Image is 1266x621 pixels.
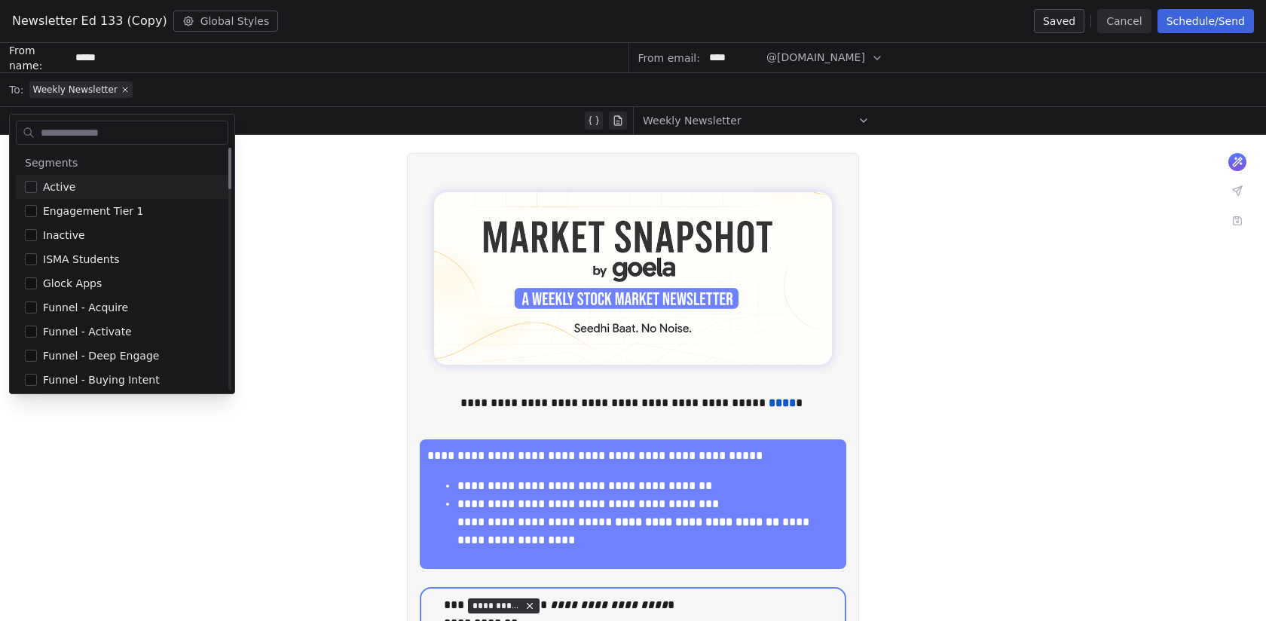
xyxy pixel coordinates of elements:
span: Newsletter Ed 133 (Copy) [12,12,167,30]
span: Inactive [43,228,85,243]
span: Subject: [9,113,52,133]
span: Funnel - Acquire [43,300,128,315]
span: From name: [9,43,69,73]
span: Weekly Newsletter [32,84,118,96]
button: Global Styles [173,11,279,32]
span: Glock Apps [43,276,102,291]
span: Weekly Newsletter [643,113,742,128]
span: @[DOMAIN_NAME] [766,50,865,66]
span: Funnel - Deep Engage [43,348,159,363]
span: Segments [25,155,78,170]
span: Active [43,179,75,194]
span: Funnel - Buying Intent [43,372,160,387]
span: Funnel - Activate [43,324,132,339]
span: Engagement Tier 1 [43,203,144,219]
span: ISMA Students [43,252,120,267]
button: Schedule/Send [1157,9,1254,33]
span: To: [9,82,23,97]
button: Saved [1034,9,1084,33]
button: Cancel [1097,9,1151,33]
span: From email: [638,50,700,66]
